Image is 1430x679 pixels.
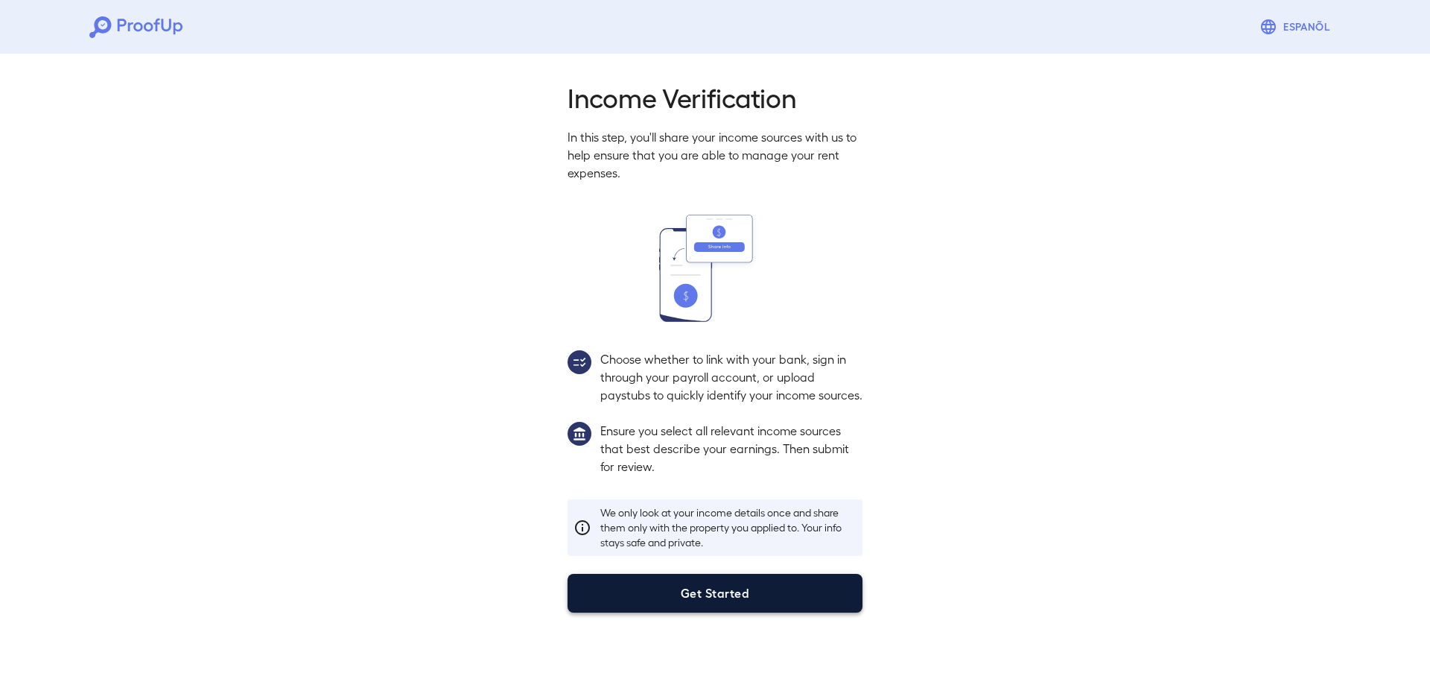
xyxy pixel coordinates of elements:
[568,80,862,113] h2: Income Verification
[568,422,591,446] img: group1.svg
[600,505,857,550] p: We only look at your income details once and share them only with the property you applied to. Yo...
[568,128,862,182] p: In this step, you'll share your income sources with us to help ensure that you are able to manage...
[600,422,862,476] p: Ensure you select all relevant income sources that best describe your earnings. Then submit for r...
[1253,12,1341,42] button: Espanõl
[659,215,771,322] img: transfer_money.svg
[568,574,862,613] button: Get Started
[600,350,862,404] p: Choose whether to link with your bank, sign in through your payroll account, or upload paystubs t...
[568,350,591,374] img: group2.svg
